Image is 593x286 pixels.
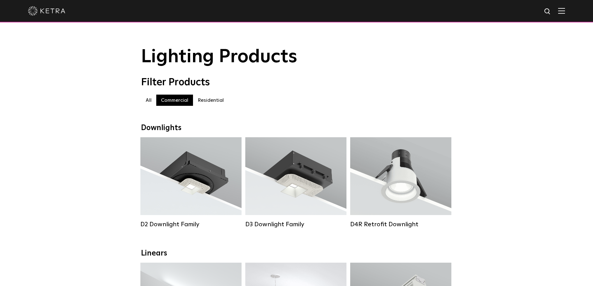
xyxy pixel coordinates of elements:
a: D2 Downlight Family Lumen Output:1200Colors:White / Black / Gloss Black / Silver / Bronze / Silve... [140,137,242,228]
a: D4R Retrofit Downlight Lumen Output:800Colors:White / BlackBeam Angles:15° / 25° / 40° / 60°Watta... [350,137,451,228]
a: D3 Downlight Family Lumen Output:700 / 900 / 1100Colors:White / Black / Silver / Bronze / Paintab... [245,137,346,228]
label: Commercial [156,95,193,106]
div: D2 Downlight Family [140,221,242,228]
img: Hamburger%20Nav.svg [558,8,565,14]
label: Residential [193,95,228,106]
div: D4R Retrofit Downlight [350,221,451,228]
img: ketra-logo-2019-white [28,6,65,16]
img: search icon [544,8,552,16]
div: Downlights [141,124,452,133]
div: Filter Products [141,77,452,88]
span: Lighting Products [141,48,297,66]
label: All [141,95,156,106]
div: D3 Downlight Family [245,221,346,228]
div: Linears [141,249,452,258]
